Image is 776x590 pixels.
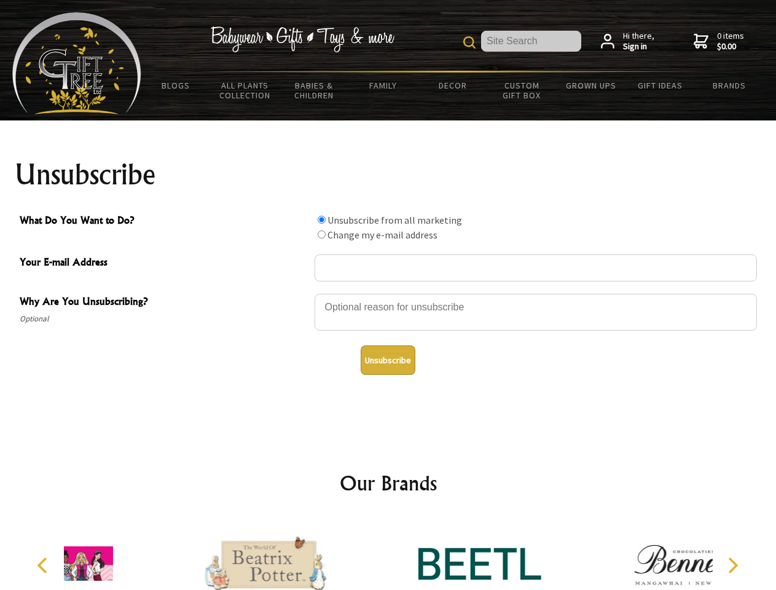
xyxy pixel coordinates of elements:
[25,468,752,498] h2: Our Brands
[349,73,418,98] a: Family
[15,160,762,189] h1: Unsubscribe
[623,31,654,52] span: Hi there,
[361,345,415,375] button: Unsubscribe
[318,230,326,238] input: What Do You Want to Do?
[481,31,581,52] input: Site Search
[418,73,487,98] a: Decor
[695,73,764,98] a: Brands
[315,294,757,331] textarea: Why Are You Unsubscribing?
[719,552,746,579] button: Next
[556,73,625,98] a: Grown Ups
[20,312,308,326] span: Optional
[280,73,349,108] a: Babies & Children
[601,31,654,52] a: Hi there,Sign in
[487,73,557,108] a: Custom Gift Box
[717,41,744,52] strong: $0.00
[623,41,654,52] strong: Sign in
[327,214,462,226] label: Unsubscribe from all marketing
[315,254,757,281] input: Your E-mail Address
[625,73,695,98] a: Gift Ideas
[20,294,308,312] span: Why Are You Unsubscribing?
[20,254,308,272] span: Your E-mail Address
[327,229,437,241] label: Change my e-mail address
[694,31,744,52] a: 0 items$0.00
[463,36,476,49] img: product search
[210,26,394,52] img: Babywear - Gifts - Toys & more
[31,552,58,579] button: Previous
[318,216,326,224] input: What Do You Want to Do?
[141,73,211,98] a: BLOGS
[12,12,141,114] img: Babyware - Gifts - Toys and more...
[20,213,308,230] span: What Do You Want to Do?
[211,73,280,108] a: All Plants Collection
[717,30,744,52] span: 0 items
